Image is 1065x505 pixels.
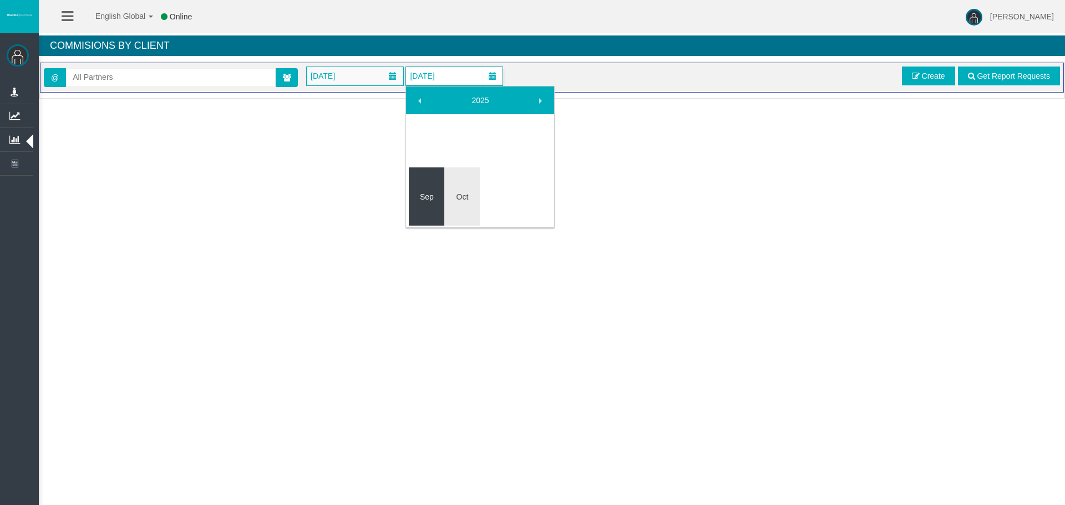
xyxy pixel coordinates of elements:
[407,68,438,84] span: [DATE]
[977,72,1050,80] span: Get Report Requests
[81,12,145,21] span: English Global
[966,9,982,25] img: user-image
[44,68,66,87] span: @
[922,72,945,80] span: Create
[6,13,33,17] img: logo.svg
[444,187,480,207] a: Oct
[307,68,338,84] span: [DATE]
[433,90,528,110] a: 2025
[444,167,480,226] td: Current focused date is Wednesday, October 15, 2025
[67,69,275,86] input: All Partners
[170,12,192,21] span: Online
[409,187,444,207] a: Sep
[39,35,1065,56] h4: Commisions By Client
[990,12,1054,21] span: [PERSON_NAME]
